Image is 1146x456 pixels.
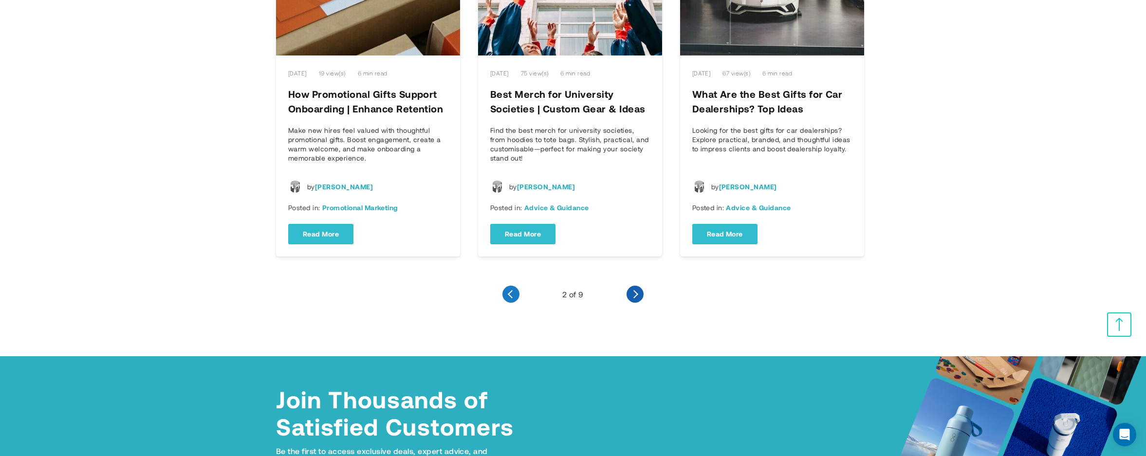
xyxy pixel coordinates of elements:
[289,181,301,193] img: Inder Brar
[1113,423,1136,446] div: Open Intercom Messenger
[517,182,575,191] a: Inder Brar
[490,203,524,212] span: Posted in:
[315,182,373,191] a: Inder Brar
[692,126,850,153] span: Looking for the best gifts for car dealerships? Explore practical, branded, and thoughtful ideas ...
[711,182,777,191] div: by
[491,181,503,193] img: Inder Brar
[692,88,843,114] a: What Are the Best Gifts for Car Dealerships? Top Ideas
[490,126,649,162] span: Find the best merch for university societies, from hoodies to tote bags. Stylish, practical, and ...
[288,88,443,114] a: How Promotional Gifts Support Onboarding | Enhance Retention
[692,203,726,212] span: Posted in:
[627,286,644,303] a: Older Entries
[692,70,711,77] div: [DATE]
[693,181,705,193] img: Inder Brar
[726,203,791,212] a: Advice & Guidance
[762,70,792,77] span: 6 min read
[288,126,441,162] span: Make new hires feel valued with thoughtful promotional gifts. Boost engagement, create a warm wel...
[719,182,777,191] a: Inder Brar
[490,224,555,244] a: Read More
[521,70,549,77] span: 75 view(s)
[288,70,307,77] div: [DATE]
[722,70,750,77] span: 67 view(s)
[490,70,509,77] div: [DATE]
[509,182,575,191] div: by
[322,203,398,212] a: Promotional Marketing
[276,385,519,440] h4: Join Thousands of Satisfied Customers
[560,70,590,77] span: 6 min read
[562,290,584,299] span: 2 of 9
[288,224,353,244] a: Read More
[490,88,646,114] a: Best Merch for University Societies | Custom Gear & Ideas
[307,182,373,191] div: by
[288,203,322,212] span: Posted in:
[692,224,758,244] a: Read More
[319,70,346,77] span: 19 view(s)
[524,203,589,212] a: Advice & Guidance
[358,70,388,77] span: 6 min read
[502,286,519,303] a: Newer Entries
